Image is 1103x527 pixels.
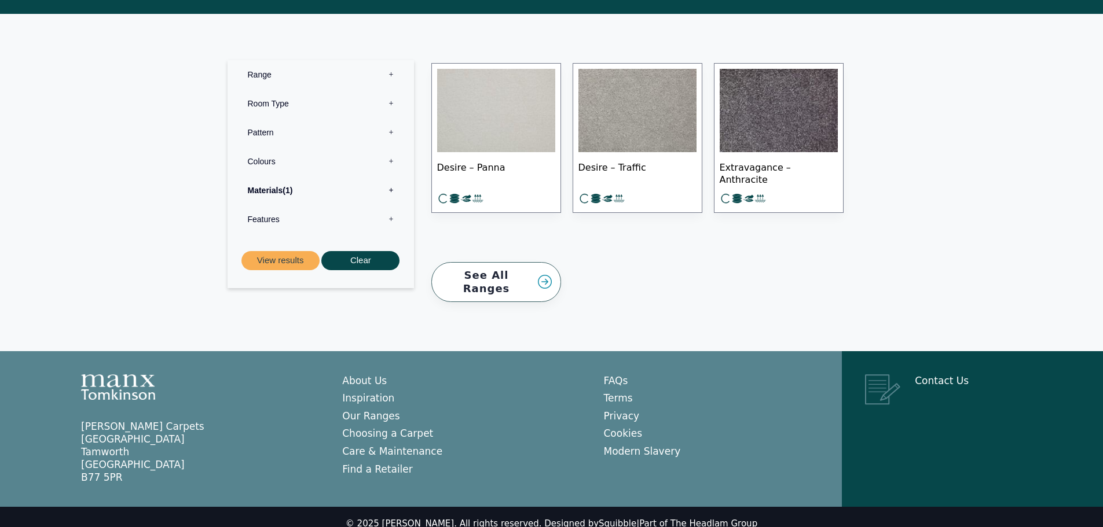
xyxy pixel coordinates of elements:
a: Modern Slavery [604,445,681,457]
a: Extravagance – Anthracite [714,63,844,213]
img: Extravagance-Anthracite [720,69,838,152]
a: Privacy [604,410,640,422]
a: Cookies [604,428,643,439]
a: About Us [342,375,387,386]
label: Materials [236,176,405,205]
a: Contact Us [915,375,969,386]
a: Our Ranges [342,410,400,422]
span: Desire – Traffic [578,152,697,193]
span: Desire – Panna [437,152,555,193]
img: Desire Traffic [578,69,697,152]
a: See All Ranges [431,262,561,302]
a: Choosing a Carpet [342,428,433,439]
button: View results [241,251,320,270]
a: Desire – Panna [431,63,561,213]
a: Care & Maintenance [342,445,442,457]
label: Range [236,60,405,89]
a: Inspiration [342,392,394,404]
p: [PERSON_NAME] Carpets [GEOGRAPHIC_DATA] Tamworth [GEOGRAPHIC_DATA] B77 5PR [81,420,319,484]
label: Features [236,205,405,234]
img: Manx Tomkinson Logo [81,374,155,400]
label: Room Type [236,89,405,118]
label: Pattern [236,118,405,147]
button: Clear [321,251,400,270]
label: Colours [236,147,405,176]
a: Terms [604,392,633,404]
a: Desire – Traffic [573,63,702,213]
a: Find a Retailer [342,463,413,475]
span: Extravagance – Anthracite [720,152,838,193]
a: FAQs [604,375,628,386]
span: 1 [283,186,292,195]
